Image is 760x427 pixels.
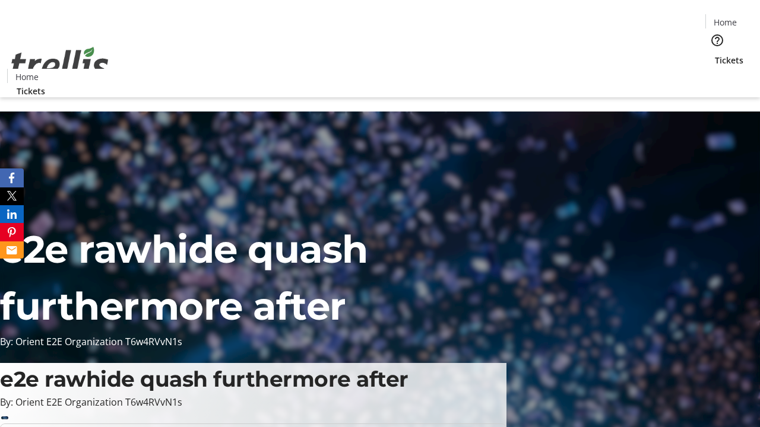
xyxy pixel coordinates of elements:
a: Tickets [7,85,55,97]
img: Orient E2E Organization T6w4RVvN1s's Logo [7,34,113,93]
a: Home [8,71,46,83]
button: Help [705,28,729,52]
span: Home [714,16,737,28]
button: Cart [705,66,729,90]
span: Tickets [715,54,743,66]
span: Home [15,71,39,83]
span: Tickets [17,85,45,97]
a: Home [706,16,744,28]
a: Tickets [705,54,753,66]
